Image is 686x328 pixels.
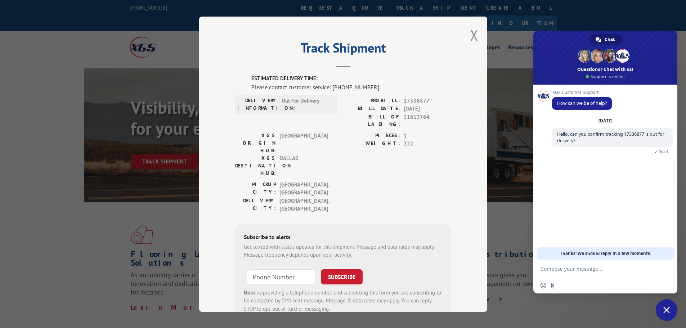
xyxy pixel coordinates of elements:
label: PICKUP CITY: [235,180,276,197]
span: DALLAS [279,154,328,177]
div: Subscribe to alerts [244,232,443,243]
span: Thanks! We should reply in a few moments. [560,247,651,260]
div: Close chat [656,299,677,321]
input: Phone Number [247,269,315,284]
span: 17336877 [404,96,451,105]
span: [GEOGRAPHIC_DATA] , [GEOGRAPHIC_DATA] [279,197,328,213]
span: Read [659,149,668,154]
label: XGS ORIGIN HUB: [235,131,276,154]
label: ESTIMATED DELIVERY TIME: [251,75,451,83]
div: Please contact customer service: [PHONE_NUMBER]. [251,82,451,91]
span: XGS Customer Support [552,90,612,95]
button: SUBSCRIBE [321,269,363,284]
label: DELIVERY INFORMATION: [237,96,278,112]
label: DELIVERY CITY: [235,197,276,213]
div: by providing a telephone number and submitting this form you are consenting to be contacted by SM... [244,288,443,313]
span: Hello, can you confirm tracking 17336877 is out for delivery? [557,131,664,144]
label: PROBILL: [343,96,400,105]
span: How can we be of help? [557,100,607,106]
span: [GEOGRAPHIC_DATA] , [GEOGRAPHIC_DATA] [279,180,328,197]
strong: Note: [244,289,256,296]
span: [DATE] [404,105,451,113]
span: 31613764 [404,113,451,128]
span: [GEOGRAPHIC_DATA] [279,131,328,154]
label: XGS DESTINATION HUB: [235,154,276,177]
div: Chat [589,34,622,45]
span: Send a file [550,283,556,288]
label: BILL DATE: [343,105,400,113]
label: PIECES: [343,131,400,140]
span: 222 [404,140,451,148]
textarea: Compose your message... [541,266,654,272]
h2: Track Shipment [235,43,451,57]
label: BILL OF LADING: [343,113,400,128]
label: WEIGHT: [343,140,400,148]
span: Insert an emoji [541,283,546,288]
span: Chat [605,34,615,45]
span: Out For Delivery [282,96,330,112]
div: Get texted with status updates for this shipment. Message and data rates may apply. Message frequ... [244,243,443,259]
div: [DATE] [598,119,613,123]
span: 1 [404,131,451,140]
button: Close modal [470,26,478,45]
